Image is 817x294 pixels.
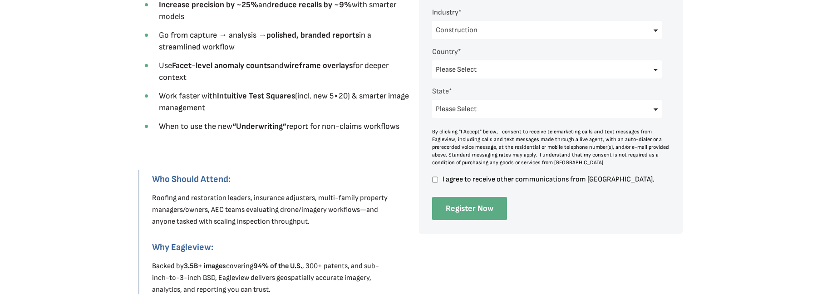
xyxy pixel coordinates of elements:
span: Backed by covering , 300+ patents, and sub-inch-to-3-inch GSD, Eagleview delivers geospatially ac... [152,262,379,294]
div: By clicking "I Accept" below, I consent to receive telemarketing calls and text messages from Eag... [432,128,670,167]
strong: Why Eagleview: [152,242,213,253]
strong: 94% of the U.S. [253,262,302,270]
strong: Facet-level anomaly counts [172,61,271,70]
span: I agree to receive other communications from [GEOGRAPHIC_DATA]. [441,176,666,183]
span: Use and for deeper context [159,61,389,82]
span: Roofing and restoration leaders, insurance adjusters, multi-family property managers/owners, AEC ... [152,194,388,226]
input: I agree to receive other communications from [GEOGRAPHIC_DATA]. [432,176,438,184]
span: State [432,87,449,96]
strong: 3.5B+ images [184,262,226,270]
strong: Intuitive Test Squares [217,91,295,101]
span: Work faster with (incl. new 5×20) & smarter image management [159,91,409,113]
span: When to use the new report for non-claims workflows [159,122,399,131]
strong: wireframe overlays [284,61,353,70]
strong: polished, branded reports [266,30,359,40]
strong: “Underwriting” [232,122,286,131]
span: Country [432,48,458,56]
strong: Who Should Attend: [152,174,231,185]
input: Register Now [432,197,507,220]
span: Industry [432,8,458,17]
span: Go from capture → analysis → in a streamlined workflow [159,30,371,52]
